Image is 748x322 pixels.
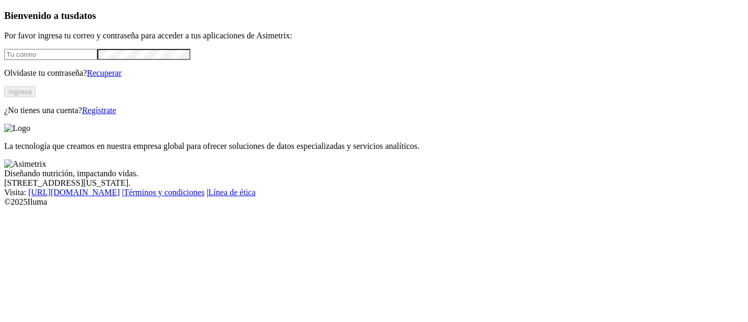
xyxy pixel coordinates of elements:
[4,49,97,60] input: Tu correo
[4,197,744,207] div: © 2025 Iluma
[4,10,744,22] h3: Bienvenido a tus
[4,124,31,133] img: Logo
[74,10,96,21] span: datos
[4,142,744,151] p: La tecnología que creamos en nuestra empresa global para ofrecer soluciones de datos especializad...
[4,68,744,78] p: Olvidaste tu contraseña?
[4,31,744,41] p: Por favor ingresa tu correo y contraseña para acceder a tus aplicaciones de Asimetrix:
[4,188,744,197] div: Visita : | |
[87,68,122,77] a: Recuperar
[208,188,256,197] a: Línea de ética
[4,178,744,188] div: [STREET_ADDRESS][US_STATE].
[4,106,744,115] p: ¿No tienes una cuenta?
[4,169,744,178] div: Diseñando nutrición, impactando vidas.
[4,159,46,169] img: Asimetrix
[124,188,205,197] a: Términos y condiciones
[4,86,36,97] button: Ingresa
[82,106,116,115] a: Regístrate
[28,188,120,197] a: [URL][DOMAIN_NAME]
